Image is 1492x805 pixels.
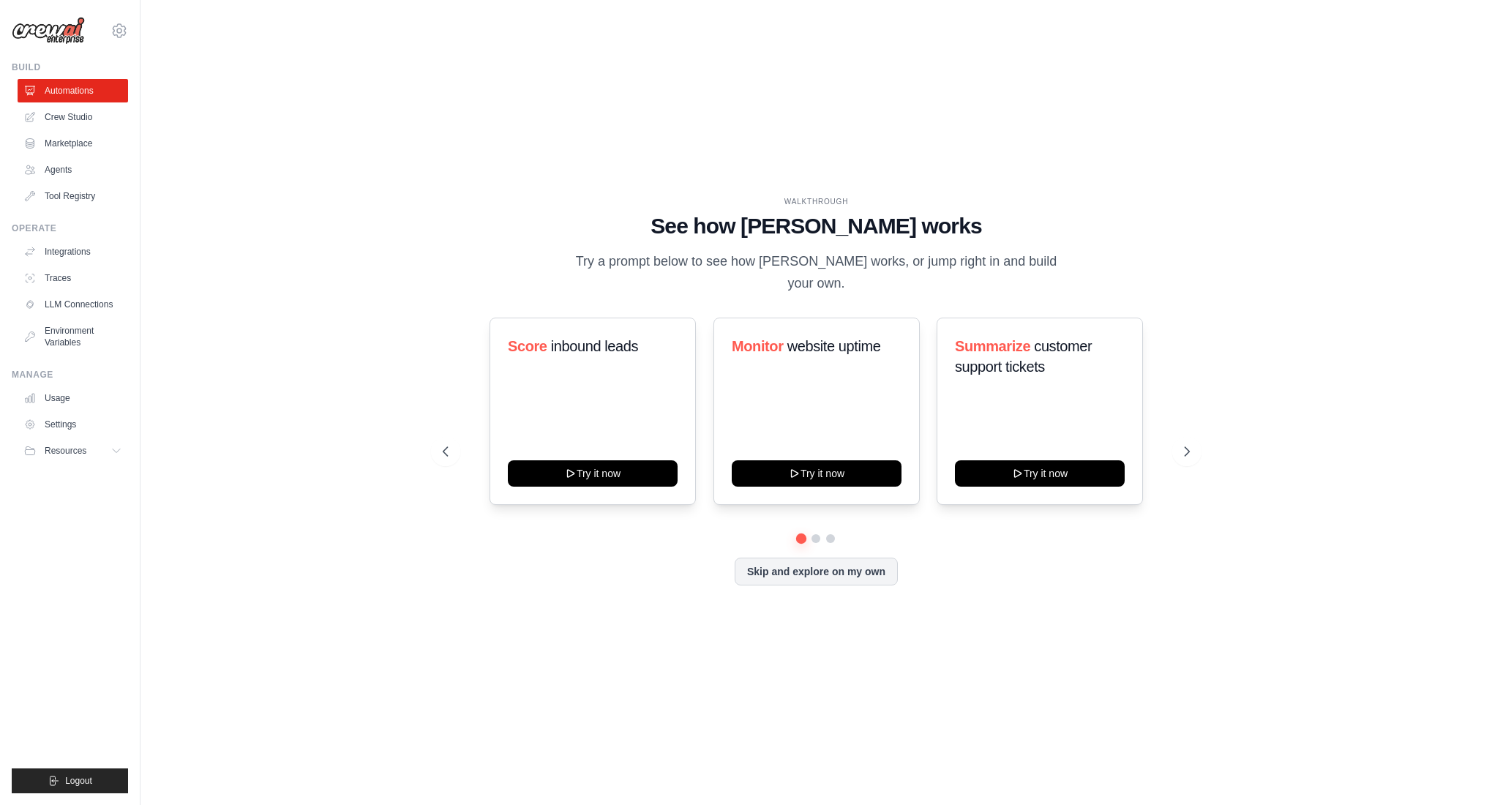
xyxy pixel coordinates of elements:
[18,413,128,436] a: Settings
[12,369,128,381] div: Manage
[570,251,1062,294] p: Try a prompt below to see how [PERSON_NAME] works, or jump right in and build your own.
[65,775,92,787] span: Logout
[45,445,86,457] span: Resources
[18,386,128,410] a: Usage
[12,61,128,73] div: Build
[12,768,128,793] button: Logout
[12,222,128,234] div: Operate
[18,184,128,208] a: Tool Registry
[18,79,128,102] a: Automations
[955,338,1092,375] span: customer support tickets
[443,213,1191,239] h1: See how [PERSON_NAME] works
[18,132,128,155] a: Marketplace
[955,338,1030,354] span: Summarize
[18,266,128,290] a: Traces
[787,338,880,354] span: website uptime
[18,158,128,181] a: Agents
[732,338,784,354] span: Monitor
[508,338,547,354] span: Score
[18,293,128,316] a: LLM Connections
[508,460,678,487] button: Try it now
[955,460,1125,487] button: Try it now
[735,558,898,585] button: Skip and explore on my own
[12,17,85,45] img: Logo
[18,105,128,129] a: Crew Studio
[443,196,1191,207] div: WALKTHROUGH
[18,319,128,354] a: Environment Variables
[18,439,128,463] button: Resources
[550,338,637,354] span: inbound leads
[732,460,901,487] button: Try it now
[18,240,128,263] a: Integrations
